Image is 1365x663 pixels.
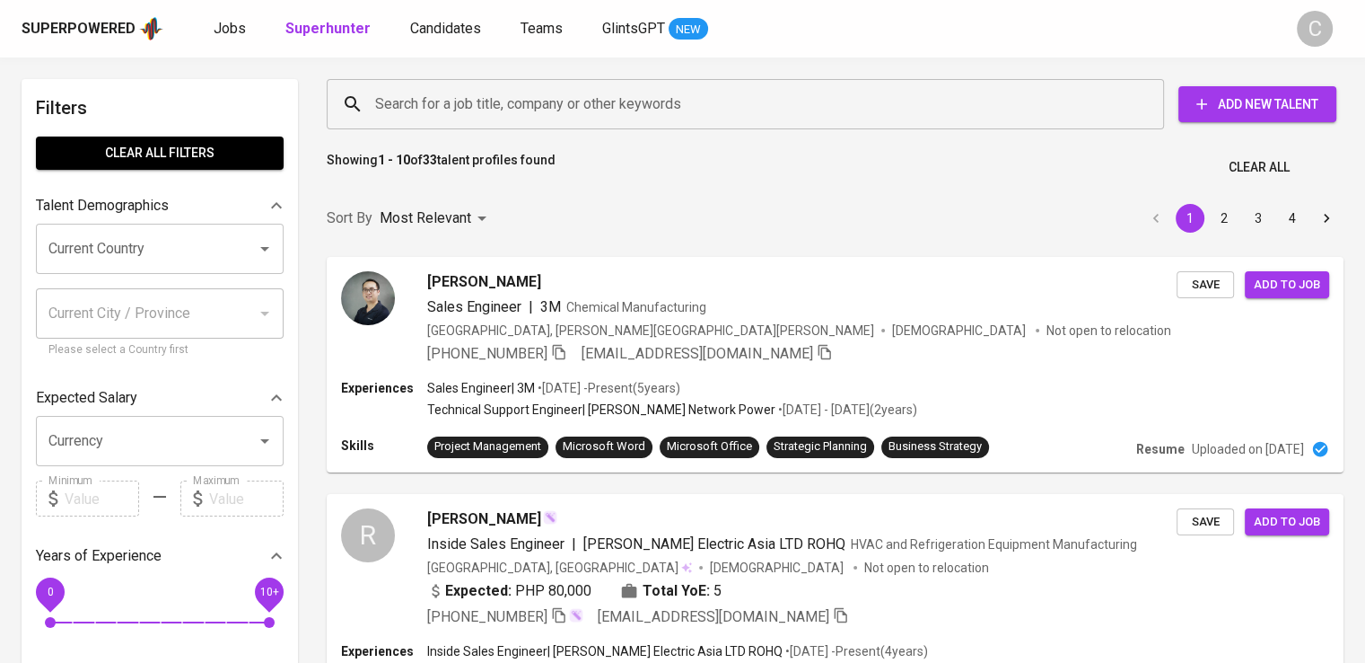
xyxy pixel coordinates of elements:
[1177,508,1234,536] button: Save
[36,545,162,567] p: Years of Experience
[1278,204,1307,233] button: Go to page 4
[36,137,284,170] button: Clear All filters
[327,208,372,229] p: Sort By
[1178,86,1336,122] button: Add New Talent
[380,208,471,229] p: Most Relevant
[427,559,692,577] div: [GEOGRAPHIC_DATA], [GEOGRAPHIC_DATA]
[1176,204,1204,233] button: page 1
[285,20,371,37] b: Superhunter
[427,271,541,293] span: [PERSON_NAME]
[252,236,277,261] button: Open
[252,429,277,454] button: Open
[341,508,395,562] div: R
[1221,151,1297,184] button: Clear All
[22,19,136,40] div: Superpowered
[427,345,547,362] span: [PHONE_NUMBER]
[1245,508,1329,536] button: Add to job
[572,534,576,555] span: |
[36,387,137,409] p: Expected Salary
[259,586,278,598] span: 10+
[36,195,169,217] p: Talent Demographics
[643,580,710,602] b: Total YoE:
[434,438,541,455] div: Project Management
[1312,204,1341,233] button: Go to next page
[445,580,512,602] b: Expected:
[22,15,163,42] a: Superpoweredapp logo
[710,559,846,577] span: [DEMOGRAPHIC_DATA]
[427,535,564,552] span: Inside Sales Engineer
[1186,275,1225,296] span: Save
[563,438,645,455] div: Microsoft Word
[427,379,535,397] p: Sales Engineer | 3M
[569,608,583,623] img: magic_wand.svg
[1229,156,1290,179] span: Clear All
[341,642,427,660] p: Experiences
[667,438,752,455] div: Microsoft Office
[1139,204,1343,233] nav: pagination navigation
[65,481,139,517] input: Value
[1297,11,1333,47] div: C
[566,300,706,314] span: Chemical Manufacturing
[1192,440,1304,458] p: Uploaded on [DATE]
[380,202,493,235] div: Most Relevant
[851,537,1137,552] span: HVAC and Refrigeration Equipment Manufacturing
[669,21,708,39] span: NEW
[209,481,284,517] input: Value
[1254,275,1320,296] span: Add to job
[47,586,53,598] span: 0
[423,153,437,167] b: 33
[214,20,246,37] span: Jobs
[892,322,1028,340] span: [DEMOGRAPHIC_DATA]
[327,257,1343,473] a: [PERSON_NAME]Sales Engineer|3MChemical Manufacturing[GEOGRAPHIC_DATA], [PERSON_NAME][GEOGRAPHIC_D...
[410,20,481,37] span: Candidates
[427,580,591,602] div: PHP 80,000
[427,508,541,530] span: [PERSON_NAME]
[598,608,829,625] span: [EMAIL_ADDRESS][DOMAIN_NAME]
[341,437,427,455] p: Skills
[427,642,783,660] p: Inside Sales Engineer | [PERSON_NAME] Electric Asia LTD ROHQ
[602,20,665,37] span: GlintsGPT
[427,401,775,419] p: Technical Support Engineer | [PERSON_NAME] Network Power
[285,18,374,40] a: Superhunter
[139,15,163,42] img: app logo
[341,379,427,397] p: Experiences
[36,188,284,224] div: Talent Demographics
[36,538,284,574] div: Years of Experience
[521,20,563,37] span: Teams
[540,298,561,315] span: 3M
[1193,93,1322,116] span: Add New Talent
[341,271,395,325] img: b197356c2c27614644bfb1c705d20157.jpeg
[602,18,708,40] a: GlintsGPT NEW
[783,642,928,660] p: • [DATE] - Present ( 4 years )
[864,559,989,577] p: Not open to relocation
[535,379,680,397] p: • [DATE] - Present ( 5 years )
[427,322,874,340] div: [GEOGRAPHIC_DATA], [PERSON_NAME][GEOGRAPHIC_DATA][PERSON_NAME]
[1210,204,1238,233] button: Go to page 2
[1245,271,1329,299] button: Add to job
[50,142,269,164] span: Clear All filters
[774,438,867,455] div: Strategic Planning
[378,153,410,167] b: 1 - 10
[36,380,284,416] div: Expected Salary
[529,296,533,318] span: |
[1136,440,1185,458] p: Resume
[48,341,271,359] p: Please select a Country first
[327,151,556,184] p: Showing of talent profiles found
[1046,322,1171,340] p: Not open to relocation
[1244,204,1273,233] button: Go to page 3
[427,298,521,315] span: Sales Engineer
[1254,512,1320,533] span: Add to job
[543,510,557,525] img: magic_wand.svg
[36,93,284,122] h6: Filters
[888,438,982,455] div: Business Strategy
[583,535,845,552] span: [PERSON_NAME] Electric Asia LTD ROHQ
[1186,512,1225,533] span: Save
[214,18,249,40] a: Jobs
[1177,271,1234,299] button: Save
[427,608,547,625] span: [PHONE_NUMBER]
[410,18,485,40] a: Candidates
[713,580,722,602] span: 5
[582,345,813,362] span: [EMAIL_ADDRESS][DOMAIN_NAME]
[521,18,566,40] a: Teams
[775,401,917,419] p: • [DATE] - [DATE] ( 2 years )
